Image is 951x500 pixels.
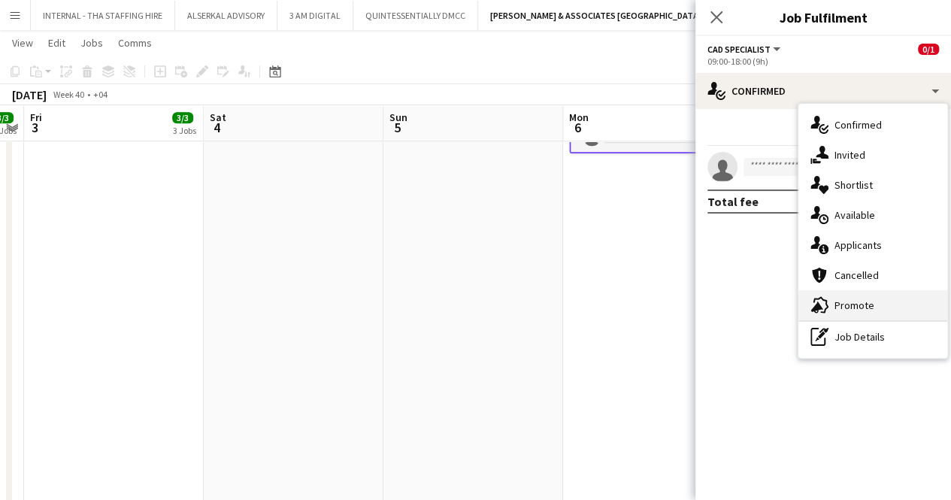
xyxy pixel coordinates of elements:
[173,125,196,136] div: 3 Jobs
[28,119,42,136] span: 3
[42,33,71,53] a: Edit
[112,33,158,53] a: Comms
[478,1,714,30] button: [PERSON_NAME] & ASSOCIATES [GEOGRAPHIC_DATA]
[74,33,109,53] a: Jobs
[834,208,875,222] span: Available
[707,44,771,55] span: CAD Specialist
[30,111,42,124] span: Fri
[207,119,226,136] span: 4
[569,111,589,124] span: Mon
[172,112,193,123] span: 3/3
[210,111,226,124] span: Sat
[48,36,65,50] span: Edit
[80,36,103,50] span: Jobs
[353,1,478,30] button: QUINTESSENTIALLY DMCC
[695,73,951,109] div: Confirmed
[707,194,759,209] div: Total fee
[118,36,152,50] span: Comms
[12,87,47,102] div: [DATE]
[31,1,175,30] button: INTERNAL - THA STAFFING HIRE
[834,148,865,162] span: Invited
[707,44,783,55] button: CAD Specialist
[707,56,939,67] div: 09:00-18:00 (9h)
[567,119,589,136] span: 6
[834,268,879,282] span: Cancelled
[387,119,407,136] span: 5
[918,44,939,55] span: 0/1
[834,118,882,132] span: Confirmed
[50,89,87,100] span: Week 40
[389,111,407,124] span: Sun
[175,1,277,30] button: ALSERKAL ADVISORY
[798,322,947,352] div: Job Details
[277,1,353,30] button: 3 AM DIGITAL
[93,89,108,100] div: +04
[834,238,882,252] span: Applicants
[695,8,951,27] h3: Job Fulfilment
[12,36,33,50] span: View
[834,298,874,312] span: Promote
[6,33,39,53] a: View
[834,178,873,192] span: Shortlist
